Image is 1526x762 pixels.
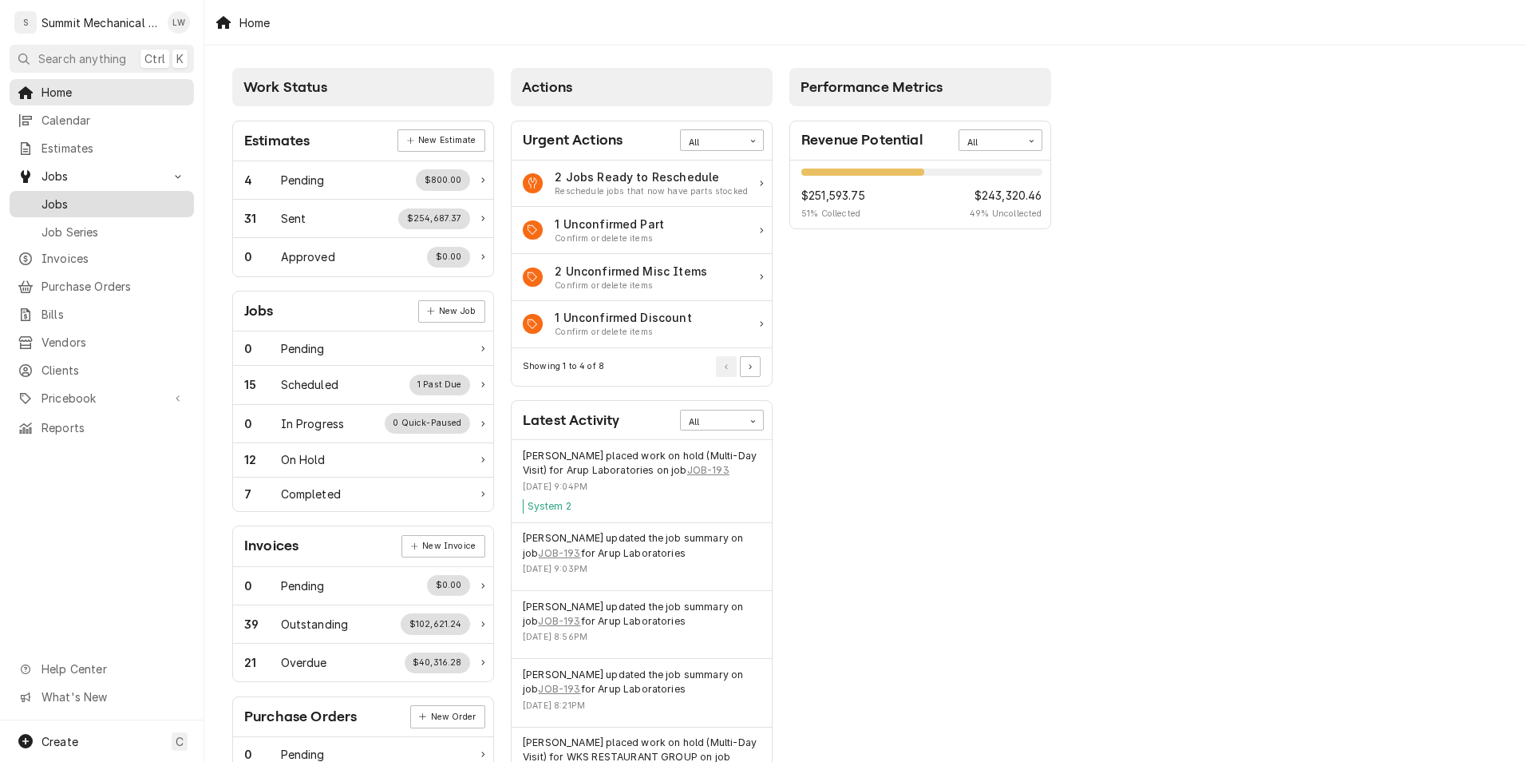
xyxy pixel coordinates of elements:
div: Card Header [512,401,772,440]
div: Revenue Potential [790,161,1050,229]
button: Go to Next Page [740,356,761,377]
div: Card Title [244,300,274,322]
div: Card Data Filter Control [959,129,1042,150]
div: Card Data [512,161,772,348]
div: Card Column Header [232,68,494,106]
a: Jobs [10,191,194,217]
div: Work Status [233,238,493,276]
div: Event String [523,531,761,561]
div: Work Status Count [244,210,281,227]
a: Work Status [233,605,493,644]
div: Event [512,523,772,591]
div: Event Details [523,668,761,718]
div: Event String [523,449,761,478]
div: Card Footer: Pagination [512,348,772,386]
a: Bills [10,301,194,327]
a: Work Status [233,405,493,443]
div: Revenue Potential Collected [801,187,865,220]
div: Card Title [244,706,357,728]
span: Jobs [42,168,162,185]
span: Create [42,735,78,748]
div: All [967,137,1014,149]
div: Card Link Button [418,300,485,323]
span: Help Center [42,661,184,677]
a: Reports [10,415,194,441]
a: Work Status [233,567,493,605]
div: Event Timestamp [523,563,761,576]
span: 49 % Uncollected [970,208,1042,220]
div: Work Status Count [244,654,281,671]
span: Jobs [42,196,186,212]
div: Work Status Count [244,340,281,357]
span: Home [42,84,186,101]
div: Card Data [233,161,493,276]
div: Card Column Content [789,106,1051,274]
span: Estimates [42,140,186,157]
div: Action Item Suggestion [555,280,707,292]
div: Card Title [244,535,298,557]
div: Action Item [512,161,772,208]
div: LW [168,11,190,34]
a: New Order [410,705,485,728]
a: Work Status [233,200,493,238]
a: Go to Jobs [10,163,194,189]
span: Ctrl [144,50,165,67]
a: Job Series [10,219,194,245]
a: Action Item [512,207,772,254]
a: Calendar [10,107,194,133]
div: Work Status Count [244,451,281,468]
div: Landon Weeks's Avatar [168,11,190,34]
a: Work Status [233,331,493,366]
div: Work Status Count [244,616,281,633]
a: Work Status [233,366,493,404]
div: Card Header [233,697,493,737]
a: Work Status [233,443,493,478]
a: Purchase Orders [10,273,194,300]
span: 51 % Collected [801,208,865,220]
div: Action Item Suggestion [555,185,748,198]
div: Event [512,440,772,523]
a: JOB-193 [538,614,580,629]
div: Revenue Potential Details [801,169,1042,220]
div: Work Status Supplemental Data [405,653,471,673]
a: Go to What's New [10,684,194,710]
div: Card Link Button [397,129,484,152]
div: Work Status Supplemental Data [427,247,470,268]
span: Invoices [42,250,186,267]
div: Card: Jobs [232,291,494,512]
span: Job Series [42,224,186,240]
div: Card Header [512,121,772,161]
div: Card Header [233,526,493,566]
div: Work Status Count [244,415,281,432]
div: Event [512,591,772,659]
div: Card Link Button [410,705,485,728]
div: Event Timestamp [523,631,761,644]
div: Card: Urgent Actions [511,121,773,387]
div: Work Status Count [244,486,281,502]
div: Revenue Potential Collected [970,187,1042,220]
a: Vendors [10,329,194,355]
a: Estimates [10,135,194,161]
div: Card Header [233,121,493,161]
div: Card Data Filter Control [680,129,764,150]
div: Work Status Title [281,451,326,468]
a: New Invoice [401,535,484,558]
div: Event String [523,600,761,629]
div: Card Title [801,129,923,151]
div: Action Item Title [555,216,664,232]
div: Work Status Title [281,654,327,671]
div: Work Status [233,644,493,681]
div: Card Title [523,129,623,151]
div: Card Data [790,161,1050,229]
div: Work Status Supplemental Data [401,613,470,634]
span: Search anything [38,50,126,67]
div: Action Item [512,254,772,301]
div: Work Status Title [281,415,345,432]
div: Card Header [233,292,493,331]
div: Summit Mechanical Service LLC [42,14,159,31]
